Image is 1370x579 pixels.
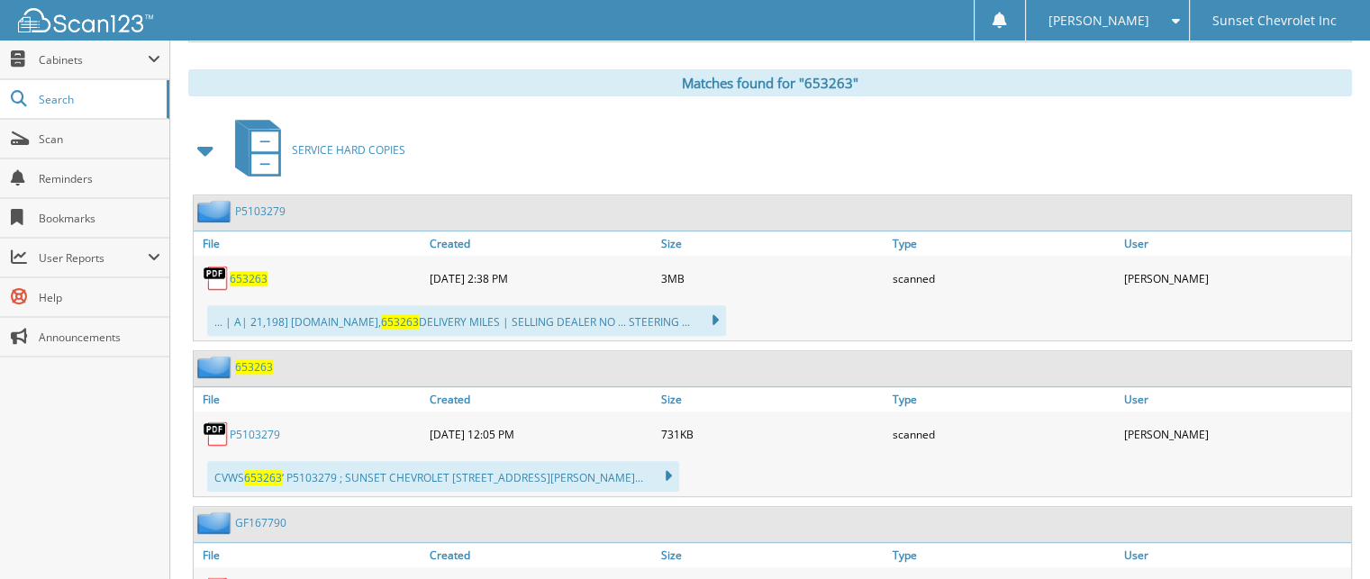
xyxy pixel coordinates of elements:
img: scan123-logo-white.svg [18,8,153,32]
a: File [194,387,425,412]
a: 653263 [230,271,268,286]
div: [PERSON_NAME] [1120,416,1351,452]
a: SERVICE HARD COPIES [224,114,405,185]
a: User [1120,387,1351,412]
iframe: Chat Widget [1280,493,1370,579]
a: File [194,543,425,567]
div: 731KB [657,416,888,452]
a: P5103279 [230,427,280,442]
div: scanned [888,416,1120,452]
span: Sunset Chevrolet Inc [1212,15,1337,26]
a: Type [888,543,1120,567]
span: 653263 [244,470,282,485]
span: Search [39,92,158,107]
img: folder2.png [197,200,235,222]
div: CVWS ‘ P5103279 ; SUNSET CHEVROLET [STREET_ADDRESS][PERSON_NAME]... [207,461,679,492]
span: Announcements [39,330,160,345]
a: User [1120,231,1351,256]
div: [DATE] 12:05 PM [425,416,657,452]
a: Created [425,543,657,567]
div: scanned [888,260,1120,296]
div: [PERSON_NAME] [1120,260,1351,296]
span: Reminders [39,171,160,186]
span: Cabinets [39,52,148,68]
a: Created [425,231,657,256]
div: [DATE] 2:38 PM [425,260,657,296]
a: Size [657,543,888,567]
img: folder2.png [197,356,235,378]
div: 3MB [657,260,888,296]
img: folder2.png [197,511,235,534]
span: Help [39,290,160,305]
span: User Reports [39,250,148,266]
a: User [1120,543,1351,567]
img: PDF.png [203,421,230,448]
a: File [194,231,425,256]
span: [PERSON_NAME] [1048,15,1149,26]
a: Size [657,387,888,412]
span: Scan [39,131,160,147]
span: Bookmarks [39,211,160,226]
div: ... | A| 21,198] [DOMAIN_NAME], DELIVERY MILES | SELLING DEALER NO ... STEERING ... [207,305,726,336]
span: SERVICE HARD COPIES [292,142,405,158]
span: 653263 [381,314,419,330]
div: Matches found for "653263" [188,69,1352,96]
a: P5103279 [235,204,286,219]
a: Size [657,231,888,256]
a: Type [888,231,1120,256]
a: GF167790 [235,515,286,530]
a: Type [888,387,1120,412]
a: Created [425,387,657,412]
img: PDF.png [203,265,230,292]
a: 653263 [235,359,273,375]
